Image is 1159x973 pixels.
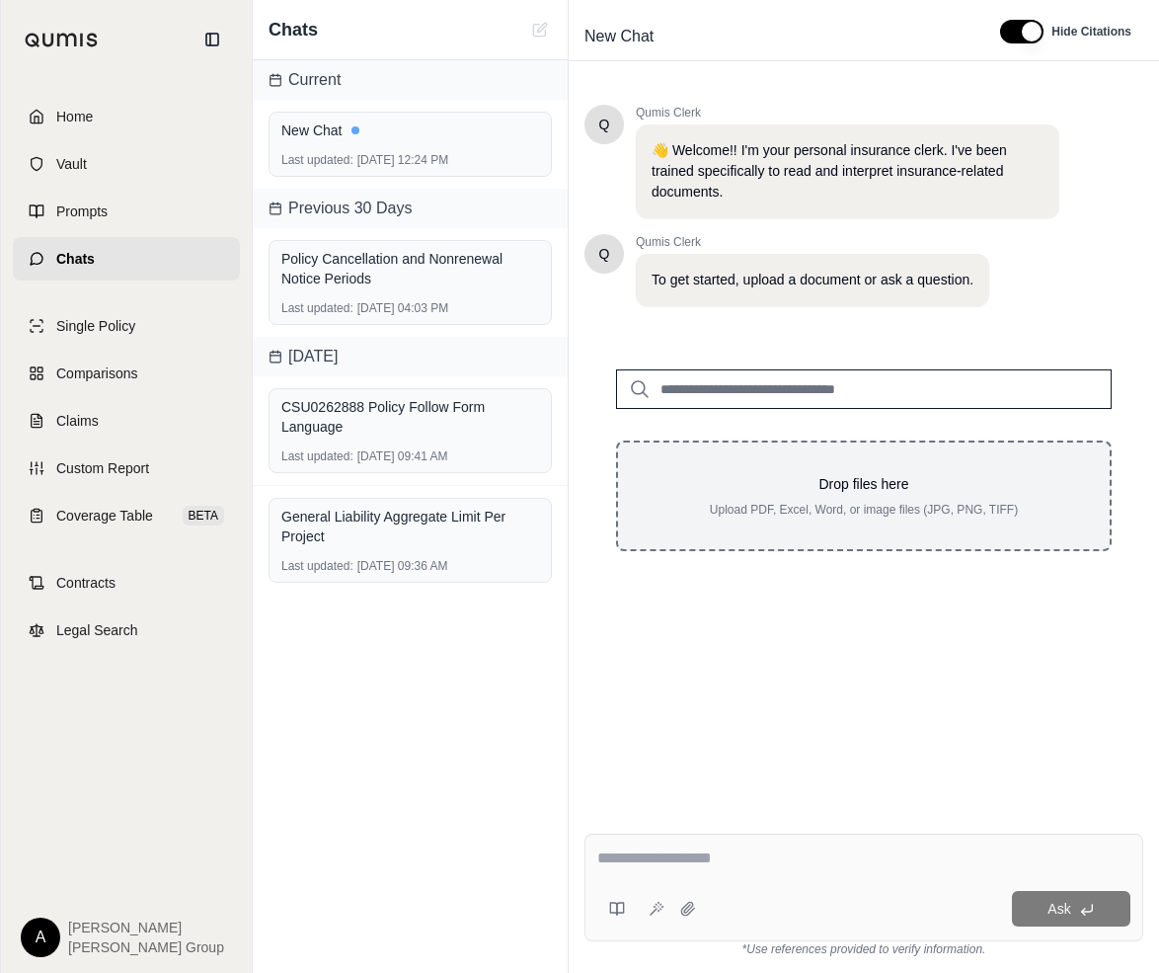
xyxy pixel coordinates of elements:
p: 👋 Welcome!! I'm your personal insurance clerk. I've been trained specifically to read and interpr... [652,140,1043,203]
a: Chats [13,237,240,281]
p: Upload PDF, Excel, Word, or image files (JPG, PNG, TIFF) [650,502,1078,518]
span: Vault [56,154,87,174]
span: Last updated: [281,448,353,464]
button: Collapse sidebar [196,24,228,55]
img: Qumis Logo [25,33,99,47]
a: Claims [13,399,240,443]
span: Prompts [56,202,108,221]
button: New Chat [528,18,552,41]
span: Contracts [56,573,116,593]
div: [DATE] 09:36 AM [281,558,539,574]
a: Legal Search [13,608,240,652]
span: BETA [183,506,224,526]
a: Prompts [13,190,240,233]
span: Qumis Clerk [636,105,1059,121]
span: Legal Search [56,620,138,640]
span: Ask [1047,901,1070,917]
span: Custom Report [56,458,149,478]
div: [DATE] 09:41 AM [281,448,539,464]
div: [DATE] 12:24 PM [281,152,539,168]
div: New Chat [281,121,539,140]
a: Coverage TableBETA [13,494,240,537]
span: Single Policy [56,316,135,336]
div: Current [253,60,568,100]
span: New Chat [577,21,661,52]
span: Claims [56,411,99,431]
div: [DATE] [253,337,568,376]
a: Home [13,95,240,138]
div: Edit Title [577,21,976,52]
div: CSU0262888 Policy Follow Form Language [281,397,539,437]
div: [DATE] 04:03 PM [281,300,539,316]
a: Comparisons [13,352,240,395]
div: General Liability Aggregate Limit Per Project [281,507,539,546]
span: Hide Citations [1051,24,1131,40]
span: [PERSON_NAME] Group [68,937,224,957]
span: Home [56,107,93,126]
a: Contracts [13,561,240,605]
a: Single Policy [13,304,240,348]
div: Policy Cancellation and Nonrenewal Notice Periods [281,249,539,288]
div: A [21,918,60,957]
span: Comparisons [56,364,137,383]
span: Last updated: [281,152,353,168]
a: Custom Report [13,446,240,490]
span: Coverage Table [56,506,153,526]
button: Ask [1012,891,1130,927]
span: Last updated: [281,558,353,574]
span: Last updated: [281,300,353,316]
a: Vault [13,142,240,186]
span: Chats [56,249,95,269]
span: Hello [599,244,610,264]
p: Drop files here [650,474,1078,494]
span: [PERSON_NAME] [68,918,224,937]
div: *Use references provided to verify information. [584,941,1143,957]
div: Previous 30 Days [253,189,568,228]
span: Hello [599,115,610,134]
span: Chats [269,16,318,43]
p: To get started, upload a document or ask a question. [652,270,973,290]
span: Qumis Clerk [636,234,989,250]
